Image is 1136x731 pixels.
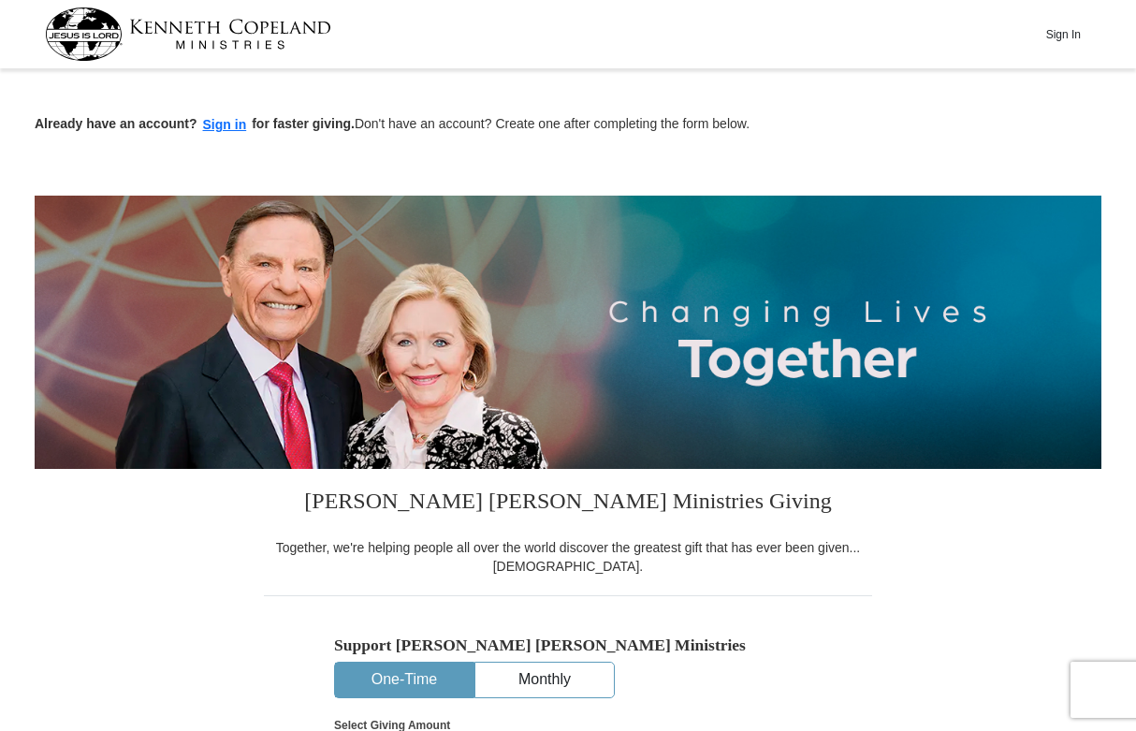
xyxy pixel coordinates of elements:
h3: [PERSON_NAME] [PERSON_NAME] Ministries Giving [264,469,872,538]
div: Together, we're helping people all over the world discover the greatest gift that has ever been g... [264,538,872,576]
img: kcm-header-logo.svg [45,7,331,61]
button: One-Time [335,663,473,697]
strong: Already have an account? for faster giving. [35,116,355,131]
h5: Support [PERSON_NAME] [PERSON_NAME] Ministries [334,636,802,655]
button: Sign In [1035,20,1091,49]
p: Don't have an account? Create one after completing the form below. [35,114,1101,136]
button: Monthly [475,663,614,697]
button: Sign in [197,114,253,136]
